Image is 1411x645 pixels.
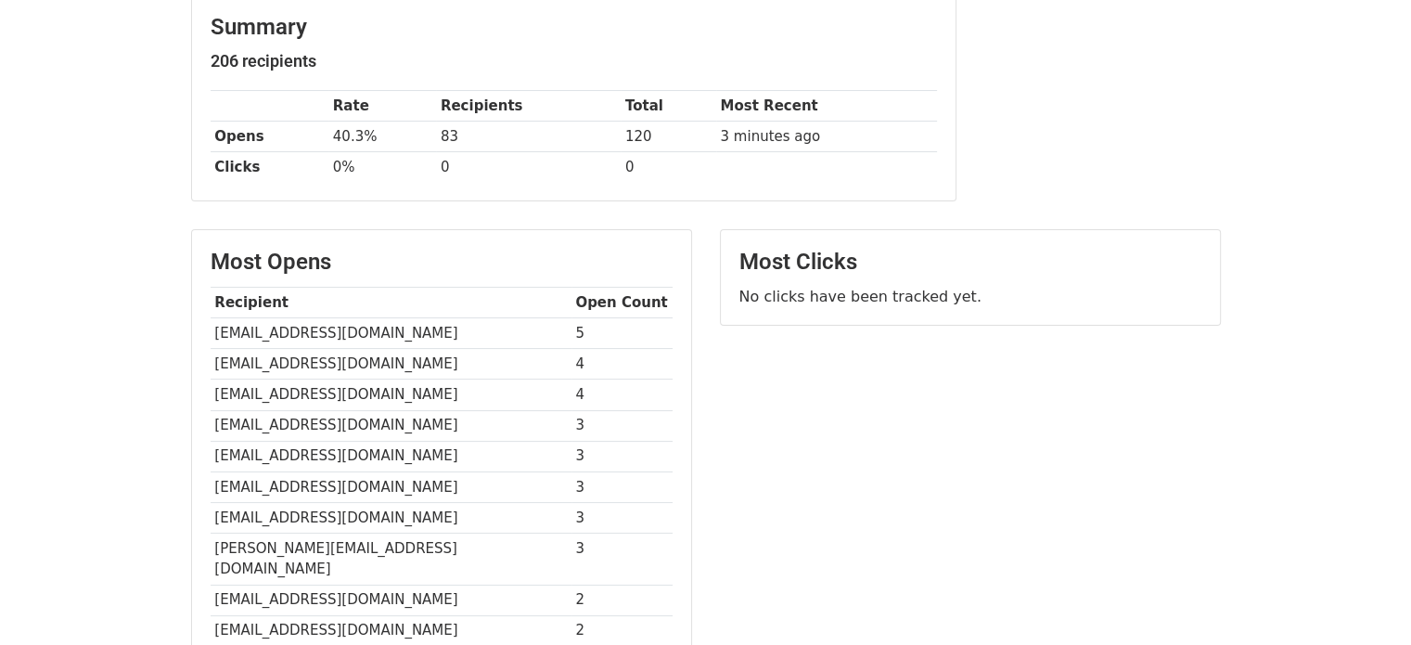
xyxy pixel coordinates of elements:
td: [EMAIL_ADDRESS][DOMAIN_NAME] [211,349,571,380]
th: Open Count [571,288,673,318]
td: 83 [436,122,621,152]
th: Recipients [436,91,621,122]
td: [EMAIL_ADDRESS][DOMAIN_NAME] [211,585,571,615]
h3: Most Opens [211,249,673,276]
td: 3 [571,533,673,585]
td: 40.3% [328,122,436,152]
th: Most Recent [716,91,937,122]
td: 3 [571,471,673,502]
td: [EMAIL_ADDRESS][DOMAIN_NAME] [211,410,571,441]
td: 3 [571,441,673,471]
iframe: Chat Widget [1318,556,1411,645]
td: 0 [436,152,621,183]
th: Clicks [211,152,328,183]
div: Widget de chat [1318,556,1411,645]
td: 0 [621,152,716,183]
td: [EMAIL_ADDRESS][DOMAIN_NAME] [211,502,571,533]
td: [EMAIL_ADDRESS][DOMAIN_NAME] [211,380,571,410]
td: 120 [621,122,716,152]
td: [EMAIL_ADDRESS][DOMAIN_NAME] [211,441,571,471]
th: Recipient [211,288,571,318]
td: [PERSON_NAME][EMAIL_ADDRESS][DOMAIN_NAME] [211,533,571,585]
td: 5 [571,318,673,349]
h3: Summary [211,14,937,41]
td: [EMAIL_ADDRESS][DOMAIN_NAME] [211,318,571,349]
p: No clicks have been tracked yet. [739,287,1201,306]
td: 2 [571,585,673,615]
td: 3 minutes ago [716,122,937,152]
th: Total [621,91,716,122]
td: 0% [328,152,436,183]
td: 3 [571,502,673,533]
td: 4 [571,349,673,380]
h5: 206 recipients [211,51,937,71]
th: Rate [328,91,436,122]
h3: Most Clicks [739,249,1201,276]
th: Opens [211,122,328,152]
td: 3 [571,410,673,441]
td: [EMAIL_ADDRESS][DOMAIN_NAME] [211,471,571,502]
td: 4 [571,380,673,410]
